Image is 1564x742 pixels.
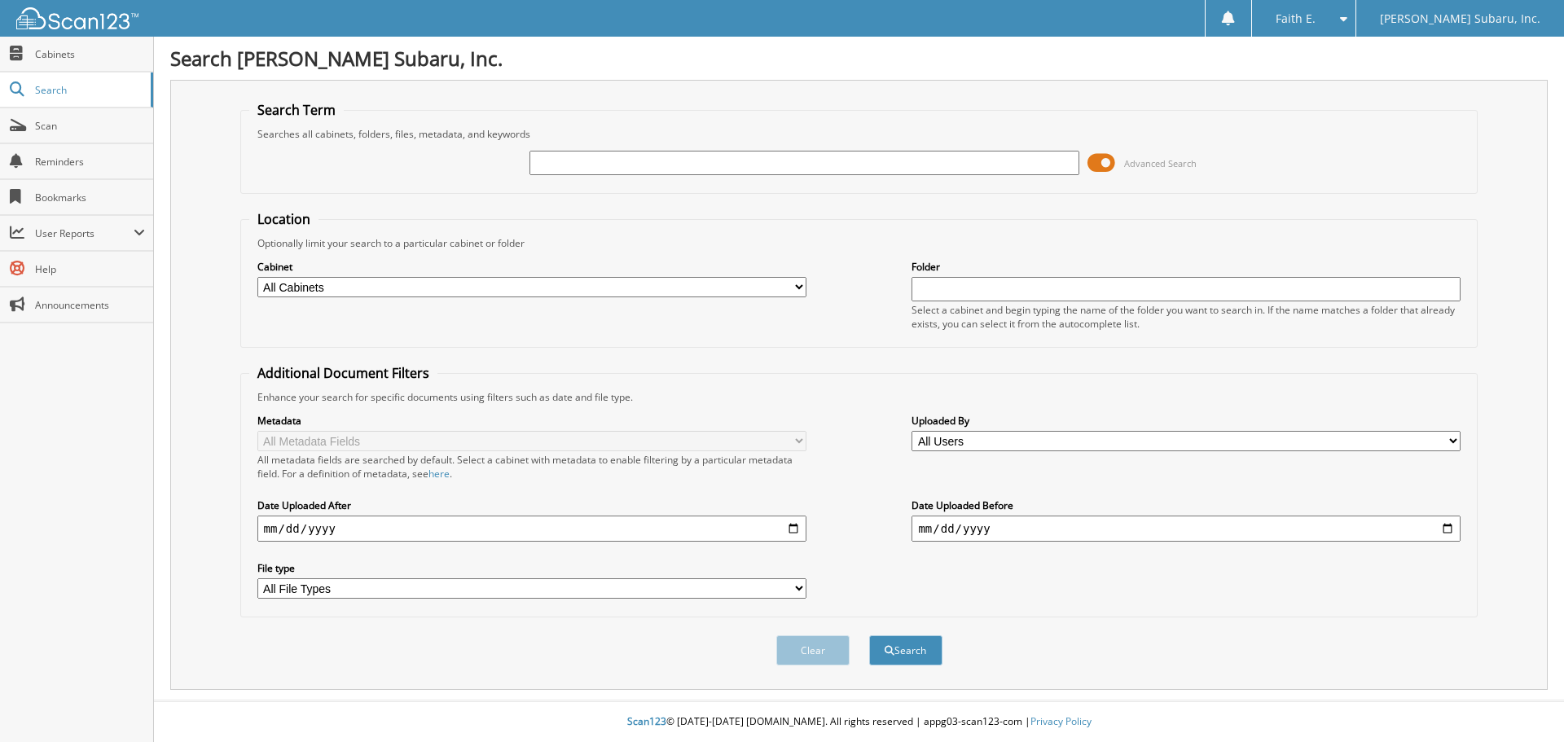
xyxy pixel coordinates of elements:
span: Announcements [35,298,145,312]
h1: Search [PERSON_NAME] Subaru, Inc. [170,45,1548,72]
button: Search [869,635,942,665]
span: Faith E. [1276,14,1316,24]
label: Cabinet [257,260,806,274]
span: Search [35,83,143,97]
label: Folder [912,260,1461,274]
label: Uploaded By [912,414,1461,428]
span: Advanced Search [1124,157,1197,169]
input: end [912,516,1461,542]
span: [PERSON_NAME] Subaru, Inc. [1380,14,1540,24]
a: here [428,467,450,481]
span: Reminders [35,155,145,169]
div: Select a cabinet and begin typing the name of the folder you want to search in. If the name match... [912,303,1461,331]
span: User Reports [35,226,134,240]
label: Date Uploaded Before [912,498,1461,512]
a: Privacy Policy [1030,714,1092,728]
span: Help [35,262,145,276]
label: Date Uploaded After [257,498,806,512]
div: All metadata fields are searched by default. Select a cabinet with metadata to enable filtering b... [257,453,806,481]
div: Enhance your search for specific documents using filters such as date and file type. [249,390,1470,404]
label: File type [257,561,806,575]
div: Optionally limit your search to a particular cabinet or folder [249,236,1470,250]
legend: Additional Document Filters [249,364,437,382]
legend: Search Term [249,101,344,119]
div: © [DATE]-[DATE] [DOMAIN_NAME]. All rights reserved | appg03-scan123-com | [154,702,1564,742]
label: Metadata [257,414,806,428]
span: Bookmarks [35,191,145,204]
span: Scan123 [627,714,666,728]
img: scan123-logo-white.svg [16,7,138,29]
div: Searches all cabinets, folders, files, metadata, and keywords [249,127,1470,141]
button: Clear [776,635,850,665]
input: start [257,516,806,542]
legend: Location [249,210,319,228]
span: Cabinets [35,47,145,61]
span: Scan [35,119,145,133]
